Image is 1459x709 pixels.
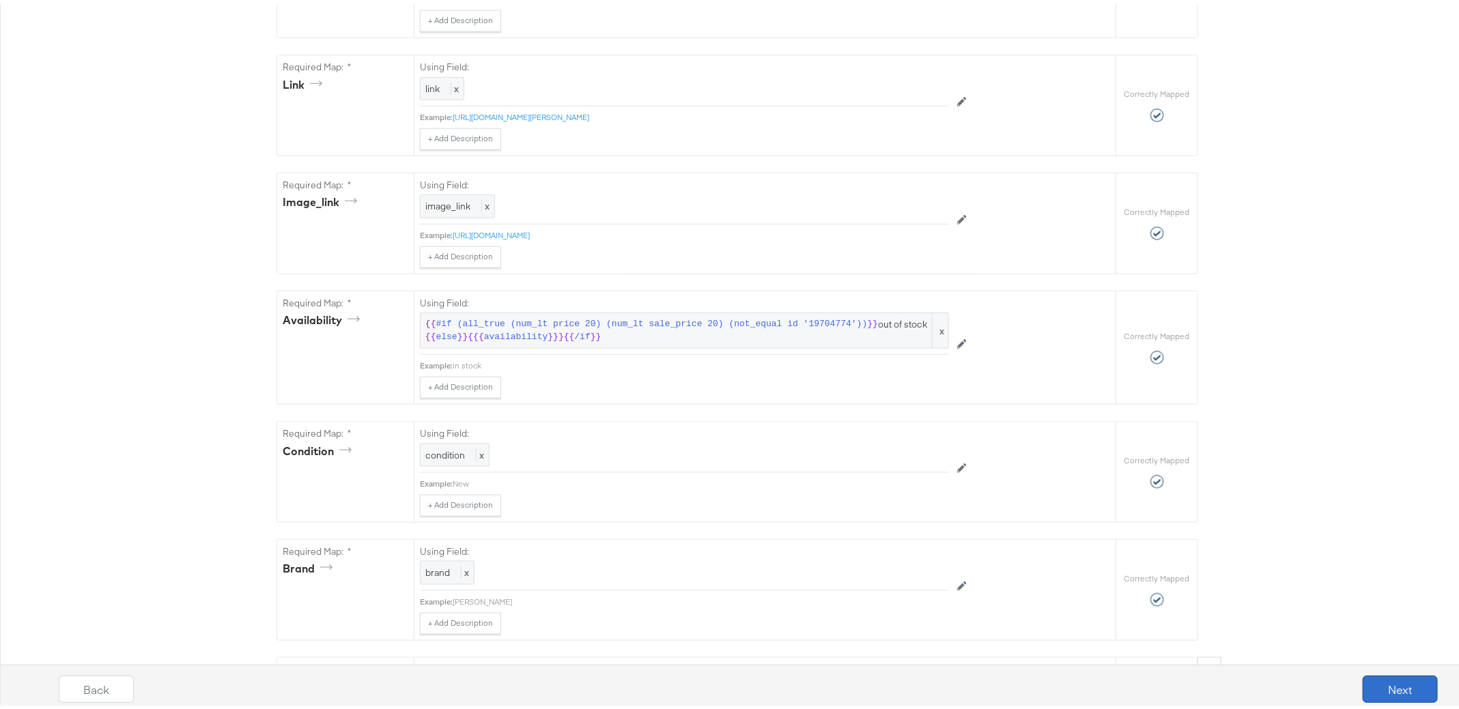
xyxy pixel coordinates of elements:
[574,327,590,340] span: /if
[283,293,408,306] label: Required Map: *
[283,423,408,436] label: Required Map: *
[1124,569,1190,580] label: Correctly Mapped
[461,562,469,575] span: x
[425,445,465,457] span: condition
[420,293,949,306] label: Using Field:
[283,439,356,455] div: condition
[425,78,440,91] span: link
[591,327,601,340] span: }}
[420,423,949,436] label: Using Field:
[564,327,575,340] span: {{
[283,190,362,206] div: image_link
[1124,203,1190,214] label: Correctly Mapped
[420,474,453,485] div: Example:
[453,356,949,367] div: in stock
[548,327,563,340] span: }}}
[1124,451,1190,462] label: Correctly Mapped
[484,327,548,340] span: availability
[283,175,408,188] label: Required Map: *
[453,108,589,118] a: [URL][DOMAIN_NAME][PERSON_NAME]
[420,592,453,603] div: Example:
[1363,671,1438,699] button: Next
[451,78,459,91] span: x
[59,671,134,699] button: Back
[453,226,530,236] a: [URL][DOMAIN_NAME]
[420,609,501,631] button: + Add Description
[425,562,450,575] span: brand
[932,309,948,344] span: x
[1124,327,1190,338] label: Correctly Mapped
[420,541,949,554] label: Using Field:
[283,541,408,554] label: Required Map: *
[283,57,408,70] label: Required Map: *
[420,226,453,237] div: Example:
[420,175,949,188] label: Using Field:
[457,327,468,340] span: }}
[453,474,949,485] div: New
[420,373,501,394] button: + Add Description
[420,356,453,367] div: Example:
[283,73,327,89] div: link
[481,196,490,208] span: x
[476,445,484,457] span: x
[436,314,868,327] span: #if (all_true (num_lt price 20) (num_lt sale_price 20) (not_equal id '19704774'))
[420,491,501,512] button: + Add Description
[425,327,436,340] span: {{
[436,327,457,340] span: else
[1124,85,1190,96] label: Correctly Mapped
[868,314,879,327] span: }}
[420,124,501,146] button: + Add Description
[420,108,453,119] div: Example:
[425,196,470,208] span: image_link
[283,308,365,324] div: availability
[453,592,949,603] div: [PERSON_NAME]
[425,314,436,327] span: {{
[420,242,501,264] button: + Add Description
[468,327,483,340] span: {{{
[420,6,501,28] button: + Add Description
[420,57,949,70] label: Using Field:
[425,314,944,339] span: out of stock
[283,557,337,573] div: brand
